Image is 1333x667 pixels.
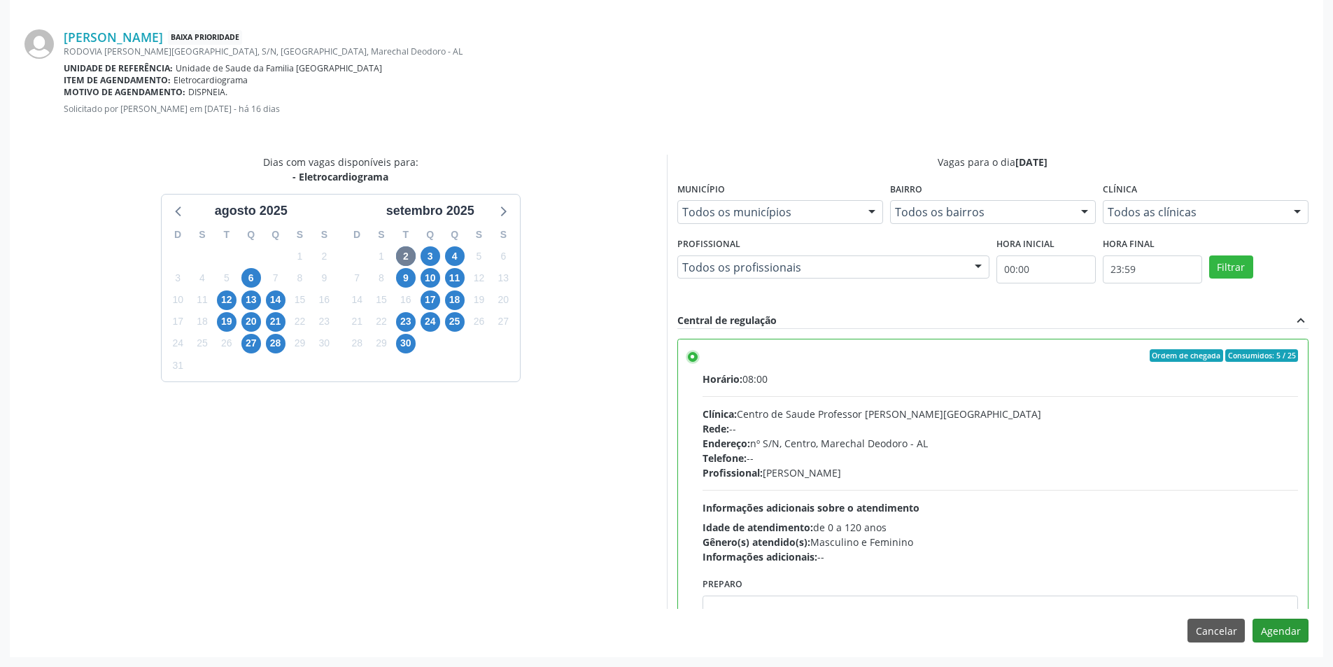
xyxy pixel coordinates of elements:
[445,312,465,332] span: quinta-feira, 25 de setembro de 2025
[703,520,1299,535] div: de 0 a 120 anos
[168,268,188,288] span: domingo, 3 de agosto de 2025
[266,334,285,353] span: quinta-feira, 28 de agosto de 2025
[703,466,763,479] span: Profissional:
[64,103,1309,115] p: Solicitado por [PERSON_NAME] em [DATE] - há 16 dias
[241,312,261,332] span: quarta-feira, 20 de agosto de 2025
[1150,349,1223,362] span: Ordem de chegada
[217,268,237,288] span: terça-feira, 5 de agosto de 2025
[703,407,1299,421] div: Centro de Saude Professor [PERSON_NAME][GEOGRAPHIC_DATA]
[372,334,391,353] span: segunda-feira, 29 de setembro de 2025
[347,334,367,353] span: domingo, 28 de setembro de 2025
[469,268,488,288] span: sexta-feira, 12 de setembro de 2025
[1293,313,1309,328] i: expand_less
[469,290,488,310] span: sexta-feira, 19 de setembro de 2025
[168,312,188,332] span: domingo, 17 de agosto de 2025
[347,312,367,332] span: domingo, 21 de setembro de 2025
[266,290,285,310] span: quinta-feira, 14 de agosto de 2025
[996,234,1055,255] label: Hora inicial
[217,312,237,332] span: terça-feira, 19 de agosto de 2025
[493,246,513,266] span: sábado, 6 de setembro de 2025
[263,224,288,246] div: Q
[703,550,817,563] span: Informações adicionais:
[1187,619,1245,643] button: Cancelar
[372,312,391,332] span: segunda-feira, 22 de setembro de 2025
[396,290,416,310] span: terça-feira, 16 de setembro de 2025
[263,155,418,184] div: Dias com vagas disponíveis para:
[421,312,440,332] span: quarta-feira, 24 de setembro de 2025
[890,179,922,201] label: Bairro
[314,268,334,288] span: sábado, 9 de agosto de 2025
[241,334,261,353] span: quarta-feira, 27 de agosto de 2025
[266,312,285,332] span: quinta-feira, 21 de agosto de 2025
[396,312,416,332] span: terça-feira, 23 de setembro de 2025
[1108,205,1280,219] span: Todos as clínicas
[381,202,480,220] div: setembro 2025
[345,224,369,246] div: D
[290,268,309,288] span: sexta-feira, 8 de agosto de 2025
[314,290,334,310] span: sábado, 16 de agosto de 2025
[445,246,465,266] span: quinta-feira, 4 de setembro de 2025
[1103,234,1155,255] label: Hora final
[192,268,212,288] span: segunda-feira, 4 de agosto de 2025
[372,246,391,266] span: segunda-feira, 1 de setembro de 2025
[445,290,465,310] span: quinta-feira, 18 de setembro de 2025
[703,437,750,450] span: Endereço:
[64,74,171,86] b: Item de agendamento:
[703,535,1299,549] div: Masculino e Feminino
[493,312,513,332] span: sábado, 27 de setembro de 2025
[703,465,1299,480] div: [PERSON_NAME]
[290,334,309,353] span: sexta-feira, 29 de agosto de 2025
[168,356,188,375] span: domingo, 31 de agosto de 2025
[467,224,491,246] div: S
[347,268,367,288] span: domingo, 7 de setembro de 2025
[372,290,391,310] span: segunda-feira, 15 de setembro de 2025
[168,334,188,353] span: domingo, 24 de agosto de 2025
[469,312,488,332] span: sexta-feira, 26 de setembro de 2025
[703,501,919,514] span: Informações adicionais sobre o atendimento
[174,74,248,86] span: Eletrocardiograma
[677,155,1309,169] div: Vagas para o dia
[703,436,1299,451] div: nº S/N, Centro, Marechal Deodoro - AL
[64,86,185,98] b: Motivo de agendamento:
[24,29,54,59] img: img
[418,224,442,246] div: Q
[677,313,777,328] div: Central de regulação
[421,268,440,288] span: quarta-feira, 10 de setembro de 2025
[1209,255,1253,279] button: Filtrar
[239,224,263,246] div: Q
[682,205,854,219] span: Todos os municípios
[421,246,440,266] span: quarta-feira, 3 de setembro de 2025
[1103,255,1202,283] input: Selecione o horário
[491,224,516,246] div: S
[677,234,740,255] label: Profissional
[1253,619,1309,643] button: Agendar
[64,45,1309,57] div: RODOVIA [PERSON_NAME][GEOGRAPHIC_DATA], S/N, [GEOGRAPHIC_DATA], Marechal Deodoro - AL
[442,224,467,246] div: Q
[64,29,163,45] a: [PERSON_NAME]
[241,268,261,288] span: quarta-feira, 6 de agosto de 2025
[703,521,813,534] span: Idade de atendimento:
[703,422,729,435] span: Rede:
[372,268,391,288] span: segunda-feira, 8 de setembro de 2025
[266,268,285,288] span: quinta-feira, 7 de agosto de 2025
[166,224,190,246] div: D
[263,169,418,184] div: - Eletrocardiograma
[312,224,337,246] div: S
[396,334,416,353] span: terça-feira, 30 de setembro de 2025
[192,290,212,310] span: segunda-feira, 11 de agosto de 2025
[290,246,309,266] span: sexta-feira, 1 de agosto de 2025
[288,224,312,246] div: S
[396,268,416,288] span: terça-feira, 9 de setembro de 2025
[703,451,1299,465] div: --
[421,290,440,310] span: quarta-feira, 17 de setembro de 2025
[314,334,334,353] span: sábado, 30 de agosto de 2025
[347,290,367,310] span: domingo, 14 de setembro de 2025
[241,290,261,310] span: quarta-feira, 13 de agosto de 2025
[214,224,239,246] div: T
[192,312,212,332] span: segunda-feira, 18 de agosto de 2025
[1225,349,1298,362] span: Consumidos: 5 / 25
[369,224,394,246] div: S
[290,290,309,310] span: sexta-feira, 15 de agosto de 2025
[703,407,737,421] span: Clínica:
[168,290,188,310] span: domingo, 10 de agosto de 2025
